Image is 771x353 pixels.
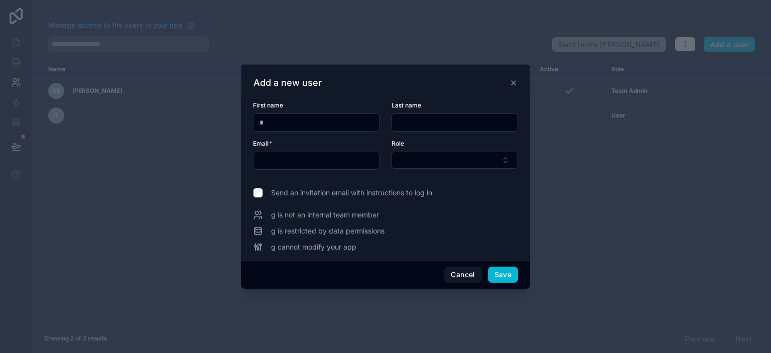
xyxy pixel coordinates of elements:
[392,140,404,147] span: Role
[392,101,421,109] span: Last name
[392,152,518,169] button: Select Button
[271,188,432,198] span: Send an invitation email with instructions to log in
[444,267,481,283] button: Cancel
[271,210,379,220] span: g is not an internal team member
[271,242,356,252] span: g cannot modify your app
[488,267,518,283] button: Save
[253,140,269,147] span: Email
[271,226,384,236] span: g is restricted by data permissions
[253,188,263,198] input: Send an invitation email with instructions to log in
[253,77,322,89] h3: Add a new user
[253,101,283,109] span: First name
